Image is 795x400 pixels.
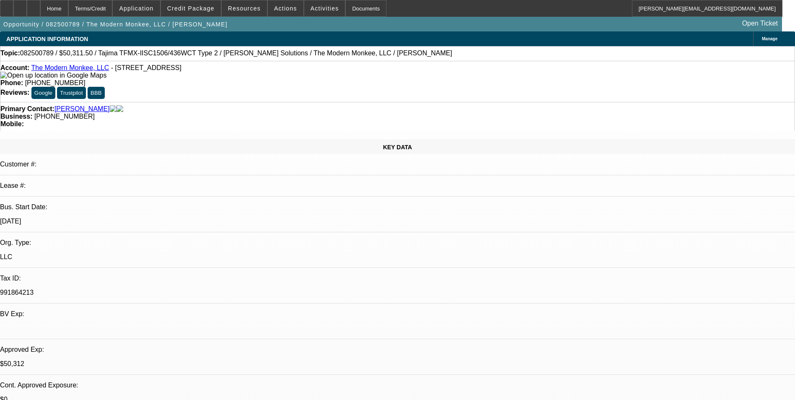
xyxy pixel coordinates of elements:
[110,105,117,113] img: facebook-icon.png
[0,113,32,120] strong: Business:
[0,72,106,79] img: Open up location in Google Maps
[0,79,23,86] strong: Phone:
[762,36,777,41] span: Manage
[167,5,215,12] span: Credit Package
[311,5,339,12] span: Activities
[0,49,20,57] strong: Topic:
[228,5,261,12] span: Resources
[113,0,160,16] button: Application
[0,89,29,96] strong: Reviews:
[119,5,153,12] span: Application
[0,72,106,79] a: View Google Maps
[6,36,88,42] span: APPLICATION INFORMATION
[0,64,29,71] strong: Account:
[268,0,303,16] button: Actions
[0,120,24,127] strong: Mobile:
[222,0,267,16] button: Resources
[54,105,110,113] a: [PERSON_NAME]
[57,87,85,99] button: Trustpilot
[3,21,228,28] span: Opportunity / 082500789 / The Modern Monkee, LLC / [PERSON_NAME]
[31,64,109,71] a: The Modern Monkee, LLC
[117,105,123,113] img: linkedin-icon.png
[739,16,781,31] a: Open Ticket
[88,87,105,99] button: BBB
[25,79,85,86] span: [PHONE_NUMBER]
[304,0,345,16] button: Activities
[161,0,221,16] button: Credit Package
[20,49,452,57] span: 082500789 / $50,311.50 / Tajima TFMX-IISC1506/436WCT Type 2 / [PERSON_NAME] Solutions / The Moder...
[34,113,95,120] span: [PHONE_NUMBER]
[274,5,297,12] span: Actions
[111,64,181,71] span: - [STREET_ADDRESS]
[31,87,55,99] button: Google
[0,105,54,113] strong: Primary Contact:
[383,144,412,151] span: KEY DATA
